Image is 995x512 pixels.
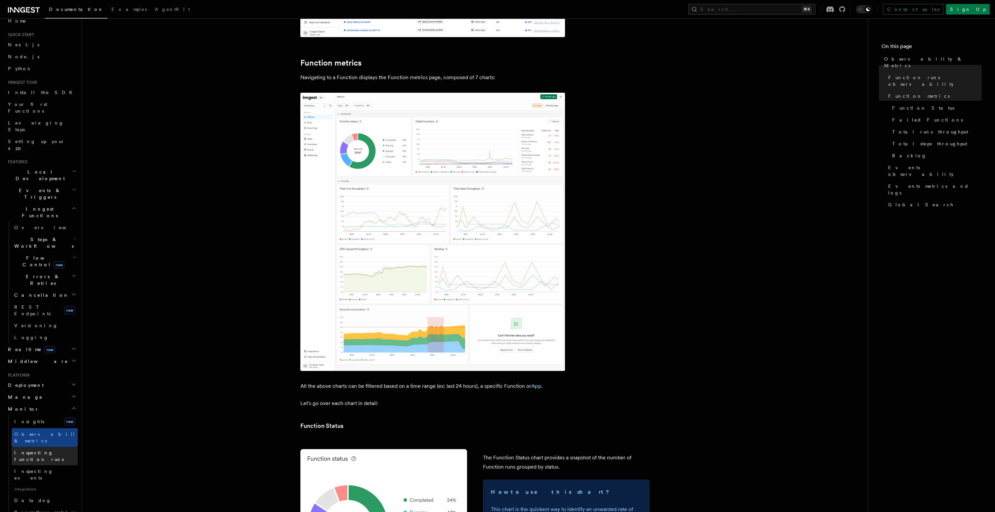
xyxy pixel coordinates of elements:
span: Manage [5,394,43,400]
a: Global Search [886,199,982,211]
span: Versioning [14,323,58,328]
button: Flow Controlnew [12,252,78,271]
a: Sign Up [946,4,990,15]
span: Leveraging Steps [8,120,64,132]
button: Events & Triggers [5,184,78,203]
button: Toggle dark mode [856,5,872,13]
span: Inngest Functions [5,206,71,219]
a: Setting up your app [5,135,78,154]
span: Logging [14,335,49,340]
span: AgentKit [155,7,190,12]
span: Steps & Workflows [12,236,74,249]
a: Datadog [12,494,78,506]
a: Documentation [45,2,108,19]
p: Let's go over each chart in detail: [300,399,565,408]
button: Local Development [5,166,78,184]
span: Documentation [49,7,104,12]
span: Global Search [888,201,954,208]
a: Contact sales [883,4,943,15]
a: Next.js [5,39,78,51]
span: Observability & Metrics [884,56,982,69]
span: new [64,306,75,314]
span: Events metrics and logs [888,183,982,196]
span: Examples [111,7,147,12]
a: Total runs throughput [889,126,982,138]
a: Function Status [889,102,982,114]
a: Node.js [5,51,78,63]
div: Inngest Functions [5,222,78,343]
a: Overview [12,222,78,233]
span: Total steps throughput [892,140,967,147]
button: Deployment [5,379,78,391]
p: The Function Status chart provides a snapshot of the number of Function runs grouped by status. [483,453,650,472]
span: Cancellation [12,292,69,298]
a: Leveraging Steps [5,117,78,135]
span: Quick start [5,32,34,37]
a: Events observability [886,162,982,180]
a: Function Status [300,421,343,431]
span: Failed Functions [892,117,963,123]
img: Clicking on a Function leads us to the Function view, composed of 7 charts. [300,93,565,371]
a: Observability & Metrics [882,53,982,72]
span: Inspecting events [14,469,53,481]
span: Python [8,66,32,71]
span: Inspecting function runs [14,450,64,462]
span: Install the SDK [8,90,76,95]
a: Home [5,15,78,27]
p: All the above charts can be filtered based on a time range (ex: last 24 hours), a specific Functi... [300,382,565,391]
span: Next.js [8,42,39,47]
span: Features [5,159,27,165]
a: Examples [108,2,151,18]
a: Python [5,63,78,75]
span: Observability & metrics [14,432,82,443]
span: Function runs observability [888,74,982,87]
span: Monitor [5,406,39,412]
span: Overview [14,225,82,230]
span: Errors & Retries [12,273,72,286]
span: Platform [5,373,30,378]
span: Local Development [5,169,72,182]
span: Function Status [892,105,954,111]
button: Search...⌘K [688,4,815,15]
span: Backlog [892,152,927,159]
a: Events metrics and logs [886,180,982,199]
span: Deployment [5,382,44,388]
button: Errors & Retries [12,271,78,289]
strong: How to use this chart? [491,489,611,495]
a: Versioning [12,320,78,332]
a: Logging [12,332,78,343]
a: Function metrics [886,90,982,102]
button: Cancellation [12,289,78,301]
span: Middleware [5,358,68,365]
a: Failed Functions [889,114,982,126]
button: Middleware [5,355,78,367]
span: Events observability [888,164,982,178]
a: Function runs observability [886,72,982,90]
p: Navigating to a Function displays the Function metrics page, composed of 7 charts: [300,73,565,82]
a: Inspecting function runs [12,447,78,465]
button: Realtimenew [5,343,78,355]
span: Your first Functions [8,102,47,114]
h4: On this page [882,42,982,53]
span: Node.js [8,54,39,59]
span: Total runs throughput [892,128,968,135]
span: new [64,418,75,426]
span: Insights [14,419,44,424]
a: Observability & metrics [12,428,78,447]
button: Manage [5,391,78,403]
span: Events & Triggers [5,187,72,200]
kbd: ⌘K [802,6,811,13]
span: Home [8,18,26,24]
a: Total steps throughput [889,138,982,150]
a: REST Endpointsnew [12,301,78,320]
a: AgentKit [151,2,194,18]
a: Insightsnew [12,415,78,428]
a: Inspecting events [12,465,78,484]
span: Datadog [14,498,51,503]
span: new [54,261,65,269]
span: new [44,346,55,353]
span: Function metrics [888,93,950,99]
button: Inngest Functions [5,203,78,222]
span: REST Endpoints [14,304,51,316]
span: Flow Control [12,255,73,268]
